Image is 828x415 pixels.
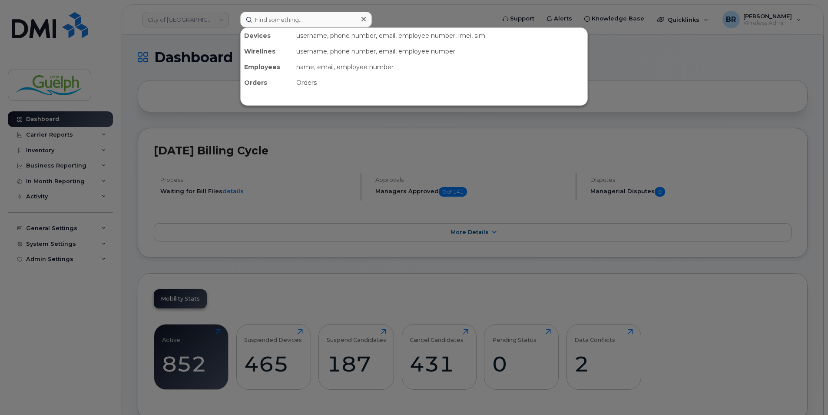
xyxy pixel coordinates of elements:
div: Devices [241,28,293,44]
div: username, phone number, email, employee number [293,44,587,59]
div: Orders [293,75,587,90]
div: Wirelines [241,44,293,59]
div: name, email, employee number [293,59,587,75]
div: Orders [241,75,293,90]
div: username, phone number, email, employee number, imei, sim [293,28,587,44]
div: Employees [241,59,293,75]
